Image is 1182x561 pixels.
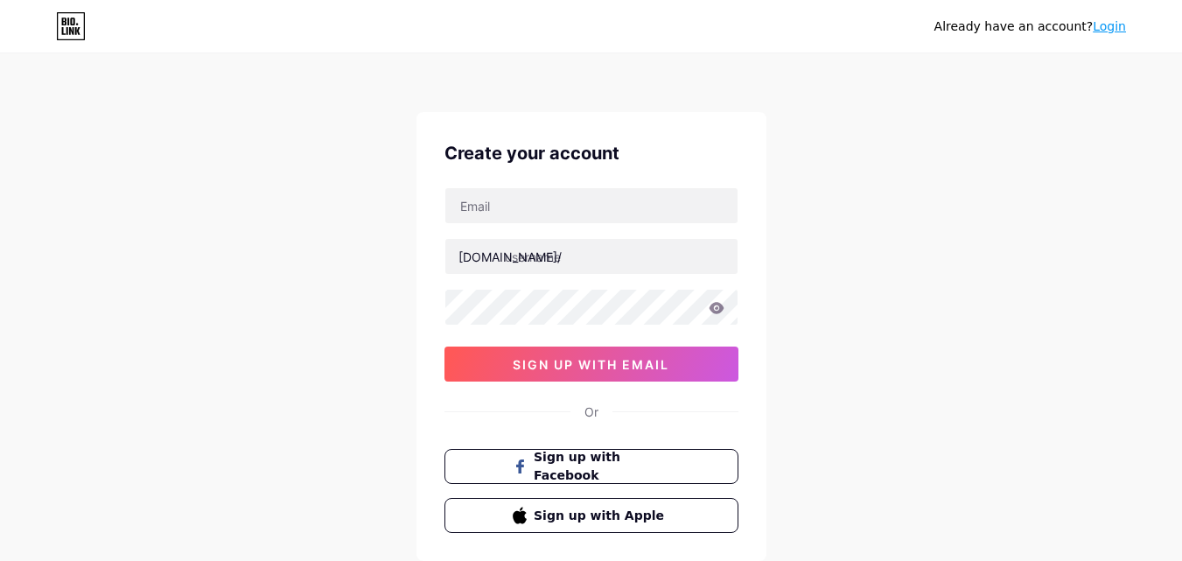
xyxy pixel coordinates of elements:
div: Or [584,403,598,421]
div: Create your account [444,140,738,166]
input: username [445,239,738,274]
span: Sign up with Apple [534,507,669,525]
button: Sign up with Facebook [444,449,738,484]
a: Login [1093,19,1126,33]
button: sign up with email [444,347,738,382]
span: Sign up with Facebook [534,448,669,485]
div: Already have an account? [934,18,1126,36]
input: Email [445,188,738,223]
div: [DOMAIN_NAME]/ [458,248,562,266]
button: Sign up with Apple [444,498,738,533]
span: sign up with email [513,357,669,372]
